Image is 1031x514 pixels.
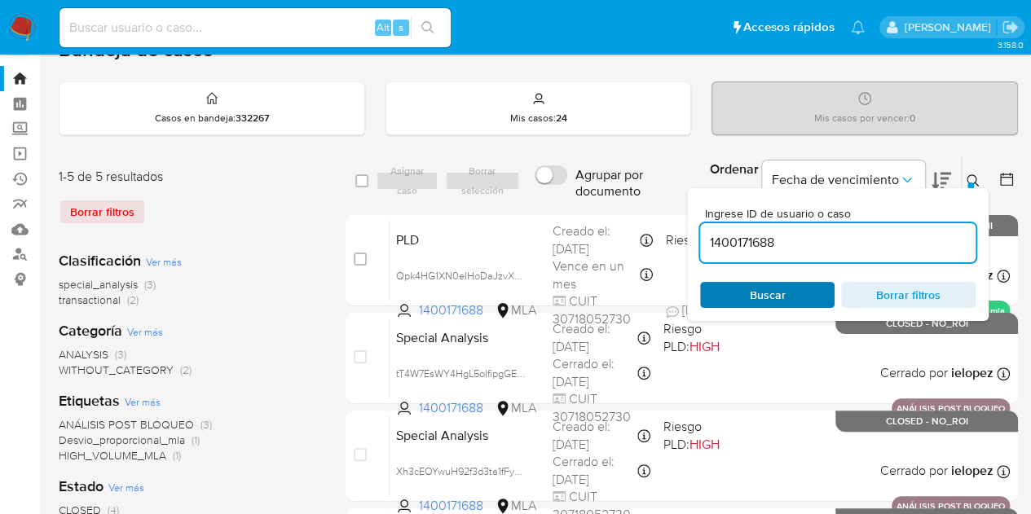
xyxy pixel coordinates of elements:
[851,20,865,34] a: Notificaciones
[411,16,444,39] button: search-icon
[59,17,451,38] input: Buscar usuario o caso...
[1002,19,1019,36] a: Salir
[997,38,1023,51] span: 3.158.0
[743,19,835,36] span: Accesos rápidos
[377,20,390,35] span: Alt
[399,20,403,35] span: s
[904,20,996,35] p: nicolas.fernandezallen@mercadolibre.com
